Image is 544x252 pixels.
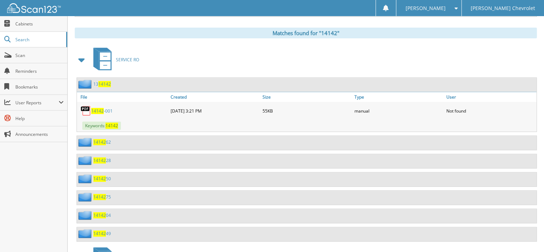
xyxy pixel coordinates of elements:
span: [PERSON_NAME] Chevrolet [471,6,535,10]
div: [DATE] 3:21 PM [169,104,261,118]
span: 14142 [106,123,118,129]
img: folder2.png [78,229,93,238]
span: Cabinets [15,21,64,27]
span: [PERSON_NAME] [405,6,445,10]
span: 14142 [93,157,106,163]
a: User [445,92,536,102]
span: Bookmarks [15,84,64,90]
span: 14142 [98,81,111,87]
a: File [77,92,169,102]
a: Size [261,92,353,102]
img: scan123-logo-white.svg [7,3,61,13]
img: folder2.png [78,192,93,201]
a: 1414250 [93,176,111,182]
span: SERVICE RO [116,57,139,63]
span: Search [15,37,63,43]
a: 1414204 [93,212,111,218]
div: manual [353,104,445,118]
span: 14142 [93,176,106,182]
span: 14142 [93,230,106,237]
span: 14142 [93,194,106,200]
img: folder2.png [78,138,93,147]
a: Created [169,92,261,102]
img: folder2.png [78,211,93,220]
span: Reminders [15,68,64,74]
img: folder2.png [78,156,93,165]
a: 14142-001 [91,108,113,114]
a: 1414262 [93,139,111,145]
a: Type [353,92,445,102]
div: Matches found for "14142" [75,28,537,38]
span: 14142 [93,139,106,145]
iframe: Chat Widget [508,218,544,252]
a: 1414228 [93,157,111,163]
span: Keywords: [82,122,121,130]
div: Not found [445,104,536,118]
a: 1414275 [93,194,111,200]
a: SERVICE RO [89,46,139,74]
a: 1314142 [93,81,111,87]
span: 14142 [93,212,106,218]
span: Help [15,115,64,122]
span: User Reports [15,100,59,106]
span: Announcements [15,131,64,137]
span: Scan [15,52,64,58]
a: 1414249 [93,230,111,237]
div: 55KB [261,104,353,118]
img: folder2.png [78,174,93,183]
img: PDF.png [80,105,91,116]
span: 14142 [91,108,104,114]
img: folder2.png [78,80,93,89]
